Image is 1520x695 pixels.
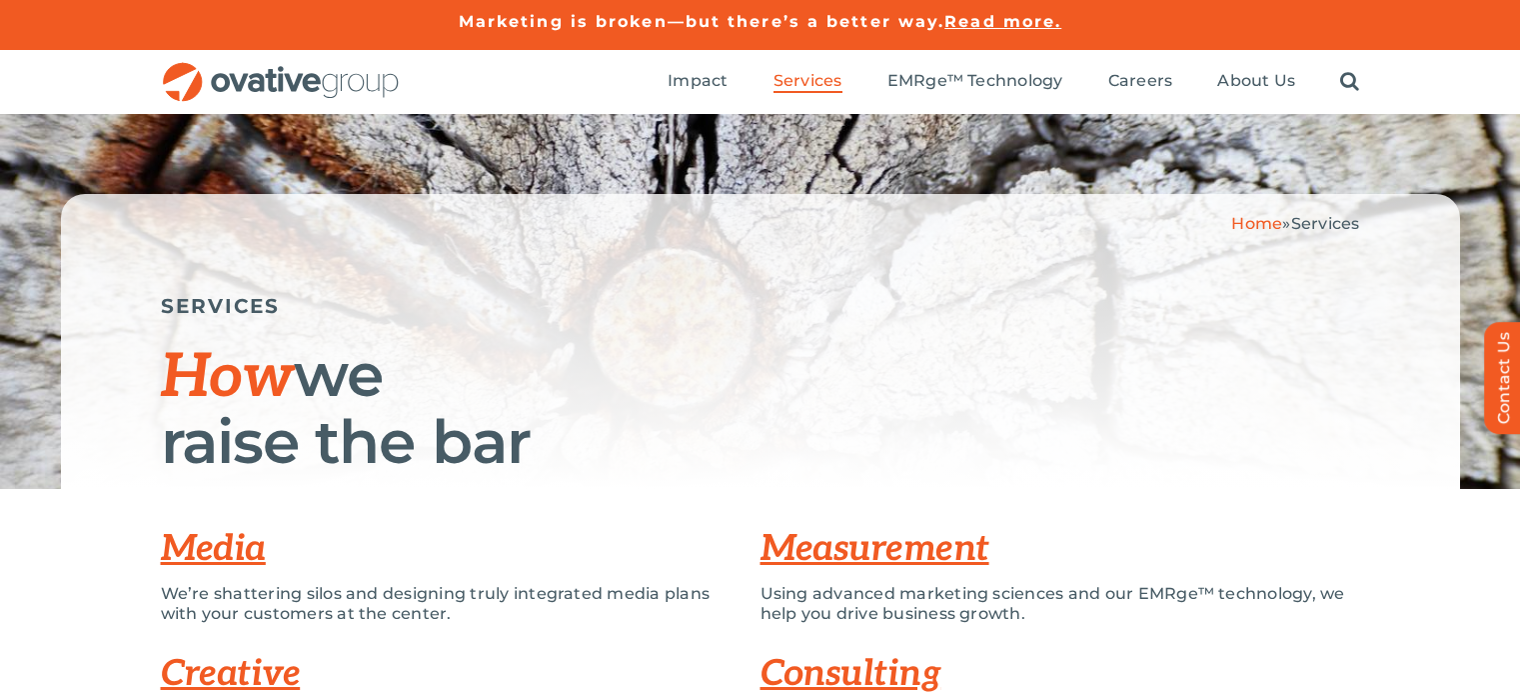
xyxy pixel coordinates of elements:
a: EMRge™ Technology [887,71,1063,93]
span: Services [1291,214,1360,233]
a: About Us [1217,71,1295,93]
span: Services [773,71,842,91]
a: Marketing is broken—but there’s a better way. [459,12,945,31]
span: » [1231,214,1359,233]
h1: we raise the bar [161,343,1360,474]
span: How [161,342,294,414]
span: EMRge™ Technology [887,71,1063,91]
a: OG_Full_horizontal_RGB [161,60,401,79]
p: We’re shattering silos and designing truly integrated media plans with your customers at the center. [161,584,731,624]
span: About Us [1217,71,1295,91]
a: Media [161,527,266,571]
nav: Menu [668,50,1359,114]
a: Measurement [760,527,989,571]
a: Read more. [944,12,1061,31]
p: Using advanced marketing sciences and our EMRge™ technology, we help you drive business growth. [760,584,1360,624]
a: Careers [1108,71,1173,93]
a: Impact [668,71,728,93]
h5: SERVICES [161,294,1360,318]
a: Services [773,71,842,93]
span: Impact [668,71,728,91]
a: Home [1231,214,1282,233]
a: Search [1340,71,1359,93]
span: Careers [1108,71,1173,91]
